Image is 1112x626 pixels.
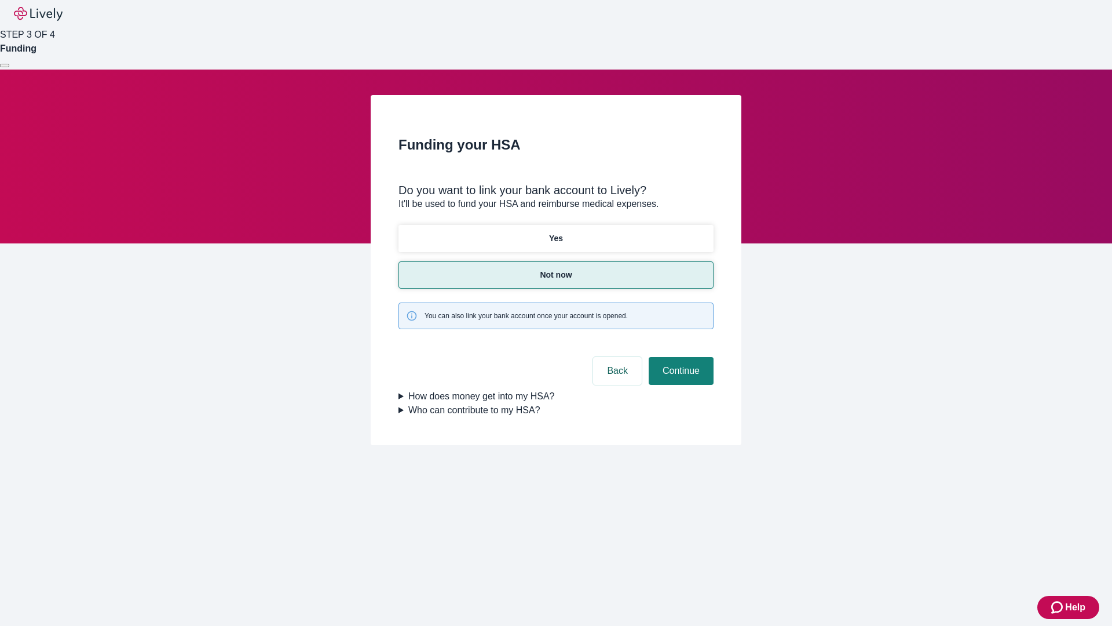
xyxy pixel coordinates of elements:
summary: How does money get into my HSA? [398,390,714,403]
button: Back [593,357,642,385]
p: Not now [540,269,572,281]
h2: Funding your HSA [398,134,714,155]
button: Yes [398,225,714,252]
button: Continue [649,357,714,385]
svg: Zendesk support icon [1051,600,1065,614]
summary: Who can contribute to my HSA? [398,403,714,417]
img: Lively [14,7,63,21]
p: It'll be used to fund your HSA and reimburse medical expenses. [398,197,714,211]
p: Yes [549,232,563,245]
button: Zendesk support iconHelp [1037,596,1099,619]
div: Do you want to link your bank account to Lively? [398,183,714,197]
span: You can also link your bank account once your account is opened. [425,311,628,321]
span: Help [1065,600,1085,614]
button: Not now [398,261,714,289]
